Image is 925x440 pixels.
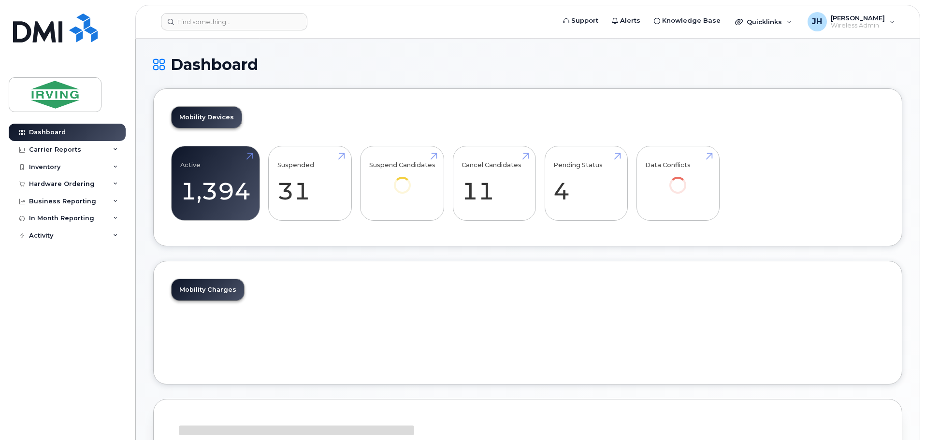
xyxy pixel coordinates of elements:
[180,152,251,215] a: Active 1,394
[645,152,710,207] a: Data Conflicts
[553,152,619,215] a: Pending Status 4
[153,56,902,73] h1: Dashboard
[462,152,527,215] a: Cancel Candidates 11
[172,279,244,300] a: Mobility Charges
[277,152,343,215] a: Suspended 31
[369,152,435,207] a: Suspend Candidates
[172,107,242,128] a: Mobility Devices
